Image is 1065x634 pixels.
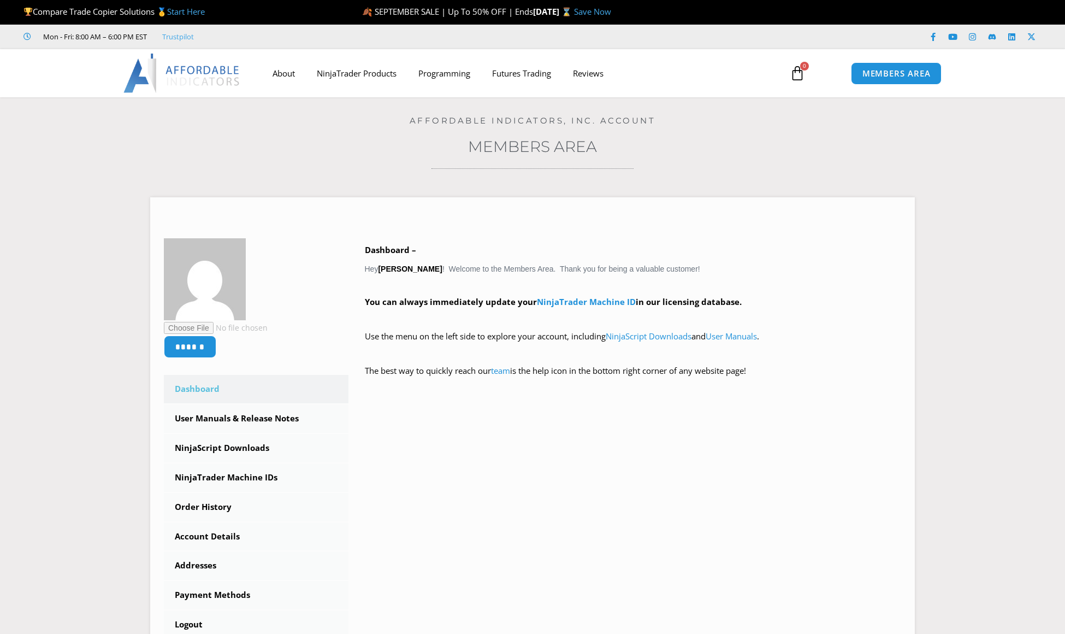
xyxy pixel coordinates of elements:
b: Dashboard – [365,244,416,255]
a: NinjaTrader Machine IDs [164,463,348,492]
a: Programming [407,61,481,86]
a: About [262,61,306,86]
img: 🏆 [24,8,32,16]
a: NinjaScript Downloads [606,331,691,342]
a: Futures Trading [481,61,562,86]
a: User Manuals [706,331,757,342]
a: NinjaScript Downloads [164,434,348,462]
a: Payment Methods [164,581,348,609]
a: Reviews [562,61,614,86]
p: Use the menu on the left side to explore your account, including and . [365,329,902,360]
a: Dashboard [164,375,348,403]
span: 0 [800,62,809,71]
nav: Menu [262,61,777,86]
strong: You can always immediately update your in our licensing database. [365,296,742,307]
a: Start Here [167,6,205,17]
a: Members Area [468,137,597,156]
a: MEMBERS AREA [851,62,942,85]
a: Order History [164,493,348,521]
a: Save Now [574,6,611,17]
strong: [PERSON_NAME] [378,265,442,273]
a: Trustpilot [162,30,194,43]
a: Account Details [164,523,348,551]
a: Affordable Indicators, Inc. Account [410,115,656,126]
strong: [DATE] ⌛ [533,6,574,17]
a: User Manuals & Release Notes [164,404,348,433]
div: Hey ! Welcome to the Members Area. Thank you for being a valuable customer! [365,243,902,394]
span: 🍂 SEPTEMBER SALE | Up To 50% OFF | Ends [362,6,533,17]
a: 0 [773,57,821,89]
p: The best way to quickly reach our is the help icon in the bottom right corner of any website page! [365,363,902,394]
span: Compare Trade Copier Solutions 🥇 [23,6,205,17]
span: MEMBERS AREA [862,69,931,78]
a: Addresses [164,551,348,580]
img: e7067589ac5428eb808c3b5c39458c35a44c6118c26efc60ba8524a238b8639a [164,238,246,320]
a: NinjaTrader Machine ID [537,296,636,307]
img: LogoAI | Affordable Indicators – NinjaTrader [123,54,241,93]
a: team [491,365,510,376]
span: Mon - Fri: 8:00 AM – 6:00 PM EST [40,30,147,43]
a: NinjaTrader Products [306,61,407,86]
